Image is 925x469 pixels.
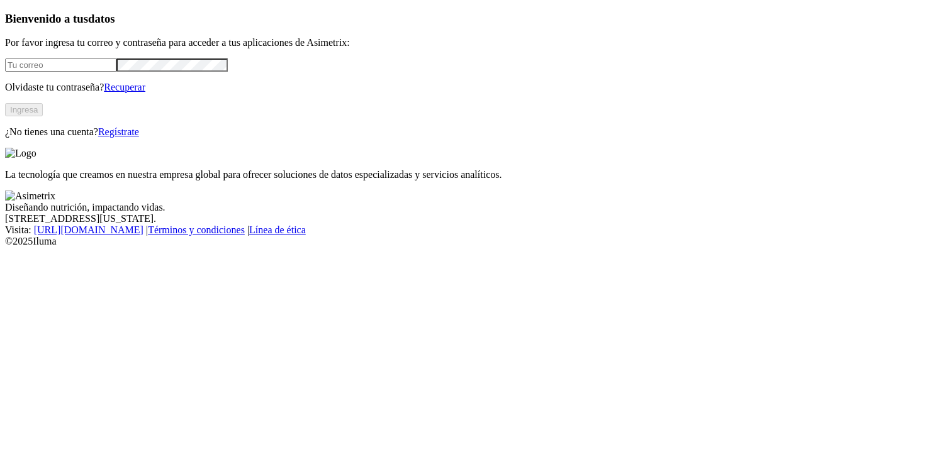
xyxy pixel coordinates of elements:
[5,190,55,202] img: Asimetrix
[5,213,920,224] div: [STREET_ADDRESS][US_STATE].
[249,224,306,235] a: Línea de ética
[148,224,245,235] a: Términos y condiciones
[98,126,139,137] a: Regístrate
[5,169,920,180] p: La tecnología que creamos en nuestra empresa global para ofrecer soluciones de datos especializad...
[5,12,920,26] h3: Bienvenido a tus
[5,103,43,116] button: Ingresa
[5,224,920,236] div: Visita : | |
[88,12,115,25] span: datos
[5,202,920,213] div: Diseñando nutrición, impactando vidas.
[5,58,116,72] input: Tu correo
[5,126,920,138] p: ¿No tienes una cuenta?
[5,236,920,247] div: © 2025 Iluma
[5,37,920,48] p: Por favor ingresa tu correo y contraseña para acceder a tus aplicaciones de Asimetrix:
[104,82,145,92] a: Recuperar
[5,148,36,159] img: Logo
[34,224,143,235] a: [URL][DOMAIN_NAME]
[5,82,920,93] p: Olvidaste tu contraseña?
